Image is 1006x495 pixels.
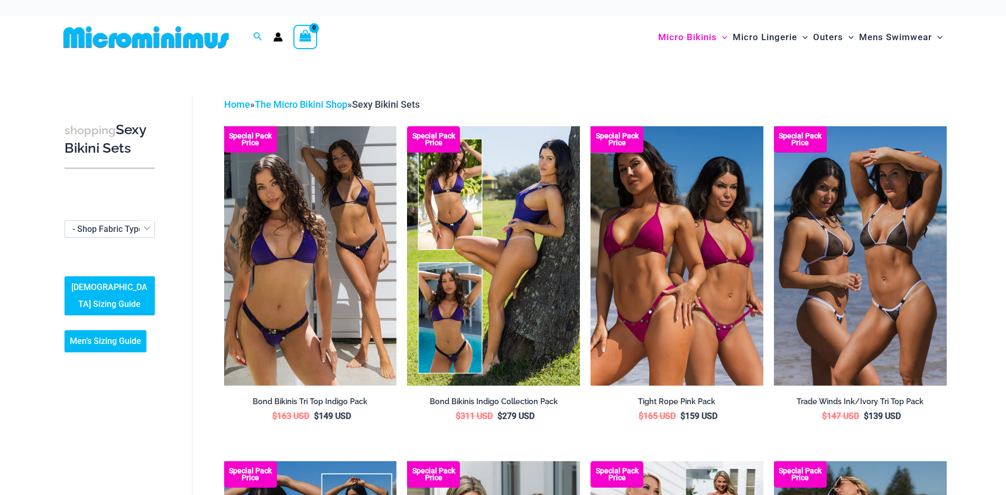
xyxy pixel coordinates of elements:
b: Special Pack Price [224,468,277,481]
a: Micro BikinisMenu ToggleMenu Toggle [656,21,730,53]
b: Special Pack Price [590,133,643,146]
a: Bond Bikinis Tri Top Indigo Pack [224,397,397,410]
bdi: 149 USD [314,411,351,421]
span: - Shop Fabric Type [72,224,143,234]
b: Special Pack Price [774,468,827,481]
img: Bond Indigo Tri Top Pack (1) [224,126,397,385]
span: Menu Toggle [932,24,943,51]
span: - Shop Fabric Type [64,220,155,238]
a: [DEMOGRAPHIC_DATA] Sizing Guide [64,276,155,315]
a: Account icon link [273,32,283,42]
a: Micro LingerieMenu ToggleMenu Toggle [730,21,810,53]
bdi: 311 USD [456,411,493,421]
span: shopping [64,124,116,137]
h2: Trade Winds Ink/Ivory Tri Top Pack [774,397,947,407]
span: $ [314,411,319,421]
a: Bond Inidgo Collection Pack (10) Bond Indigo Bikini Collection Pack Back (6)Bond Indigo Bikini Co... [407,126,580,385]
a: Collection Pack F Collection Pack B (3)Collection Pack B (3) [590,126,763,385]
h2: Tight Rope Pink Pack [590,397,763,407]
span: $ [680,411,685,421]
span: Menu Toggle [843,24,854,51]
span: $ [456,411,460,421]
a: Bond Bikinis Indigo Collection Pack [407,397,580,410]
span: Outers [813,24,843,51]
span: Micro Lingerie [733,24,797,51]
b: Special Pack Price [407,468,460,481]
h3: Sexy Bikini Sets [64,121,155,157]
img: MM SHOP LOGO FLAT [59,25,233,49]
b: Special Pack Price [774,133,827,146]
span: $ [822,411,827,421]
span: Mens Swimwear [859,24,932,51]
span: $ [272,411,277,421]
span: $ [497,411,502,421]
img: Top Bum Pack [774,126,947,385]
b: Special Pack Price [224,133,277,146]
a: Search icon link [253,31,263,44]
bdi: 279 USD [497,411,534,421]
a: Mens SwimwearMenu ToggleMenu Toggle [856,21,945,53]
a: Trade Winds Ink/Ivory Tri Top Pack [774,397,947,410]
h2: Bond Bikinis Tri Top Indigo Pack [224,397,397,407]
a: The Micro Bikini Shop [255,99,347,110]
span: Micro Bikinis [658,24,717,51]
a: Home [224,99,250,110]
span: » » [224,99,420,110]
a: Top Bum Pack Top Bum Pack bTop Bum Pack b [774,126,947,385]
span: $ [639,411,643,421]
nav: Site Navigation [654,20,947,55]
a: Tight Rope Pink Pack [590,397,763,410]
h2: Bond Bikinis Indigo Collection Pack [407,397,580,407]
a: View Shopping Cart, empty [293,25,318,49]
bdi: 139 USD [864,411,901,421]
bdi: 165 USD [639,411,676,421]
a: OutersMenu ToggleMenu Toggle [810,21,856,53]
span: Menu Toggle [717,24,727,51]
span: $ [864,411,869,421]
a: Bond Indigo Tri Top Pack (1) Bond Indigo Tri Top Pack Back (1)Bond Indigo Tri Top Pack Back (1) [224,126,397,385]
span: Menu Toggle [797,24,808,51]
span: - Shop Fabric Type [65,221,154,237]
a: Men’s Sizing Guide [64,330,146,352]
b: Special Pack Price [590,468,643,481]
bdi: 159 USD [680,411,717,421]
bdi: 163 USD [272,411,309,421]
bdi: 147 USD [822,411,859,421]
img: Collection Pack F [590,126,763,385]
b: Special Pack Price [407,133,460,146]
span: Sexy Bikini Sets [352,99,420,110]
img: Bond Inidgo Collection Pack (10) [407,126,580,385]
